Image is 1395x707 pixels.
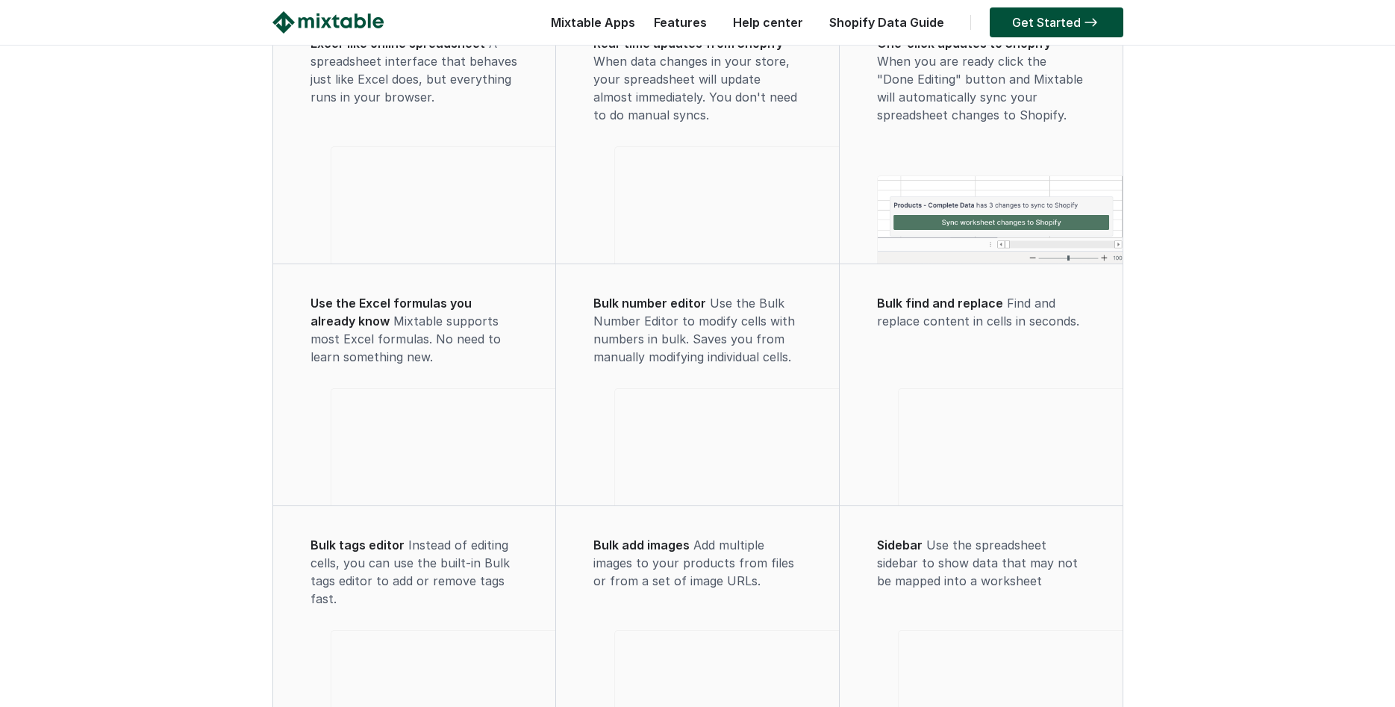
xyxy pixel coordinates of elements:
[877,538,1078,588] span: Use the spreadsheet sidebar to show data that may not be mapped into a worksheet
[593,538,690,552] span: Bulk add images
[877,538,923,552] span: Sidebar
[310,538,405,552] span: Bulk tags editor
[725,15,811,30] a: Help center
[310,296,472,328] span: Use the Excel formulas you already know
[272,11,384,34] img: Mixtable logo
[593,54,797,122] span: When data changes in your store, your spreadsheet will update almost immediately. You don't need ...
[822,15,952,30] a: Shopify Data Guide
[877,296,1003,311] span: Bulk find and replace
[310,538,510,606] span: Instead of editing cells, you can use the built-in Bulk tags editor to add or remove tags fast.
[1081,18,1101,27] img: arrow-right.svg
[990,7,1123,37] a: Get Started
[543,11,635,41] div: Mixtable Apps
[310,314,501,364] span: Mixtable supports most Excel formulas. No need to learn something new.
[646,15,714,30] a: Features
[593,538,794,588] span: Add multiple images to your products from files or from a set of image URLs.
[593,296,706,311] span: Bulk number editor
[877,54,1083,122] span: When you are ready click the "Done Editing" button and Mixtable will automatically sync your spre...
[878,176,1123,264] img: One-click updates to Shopify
